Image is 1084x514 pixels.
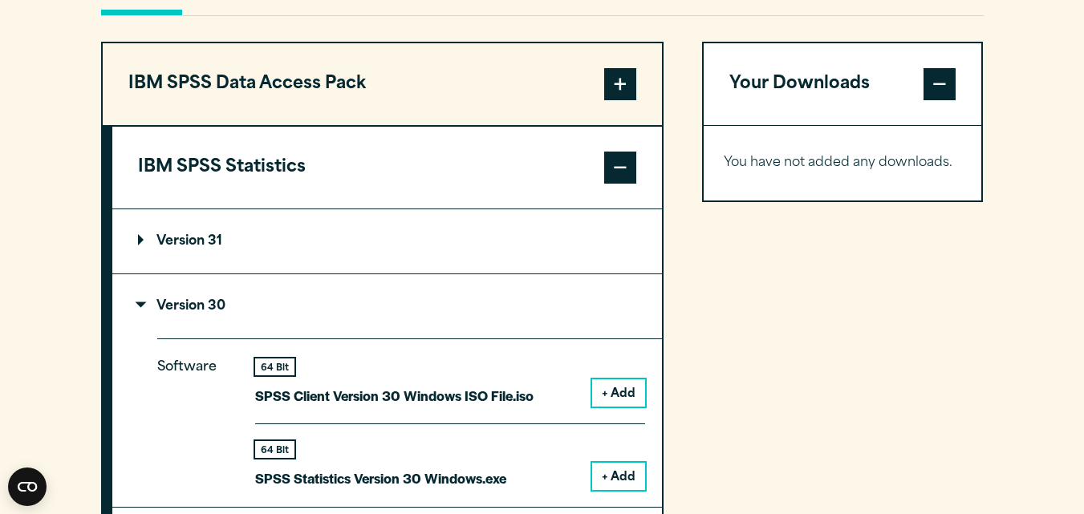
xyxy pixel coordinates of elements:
p: You have not added any downloads. [724,152,962,175]
summary: Version 31 [112,209,662,273]
p: Software [157,356,229,477]
div: Your Downloads [704,125,982,200]
p: SPSS Client Version 30 Windows ISO File.iso [255,384,534,407]
button: + Add [592,463,645,490]
p: Version 30 [138,300,225,313]
p: SPSS Statistics Version 30 Windows.exe [255,467,506,490]
button: IBM SPSS Statistics [112,127,662,208]
div: 64 Bit [255,358,294,375]
summary: Version 30 [112,274,662,338]
button: + Add [592,379,645,407]
div: 64 Bit [255,441,294,458]
button: Your Downloads [704,43,982,125]
button: IBM SPSS Data Access Pack [103,43,662,125]
p: Version 31 [138,235,222,248]
button: Open CMP widget [8,467,47,506]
